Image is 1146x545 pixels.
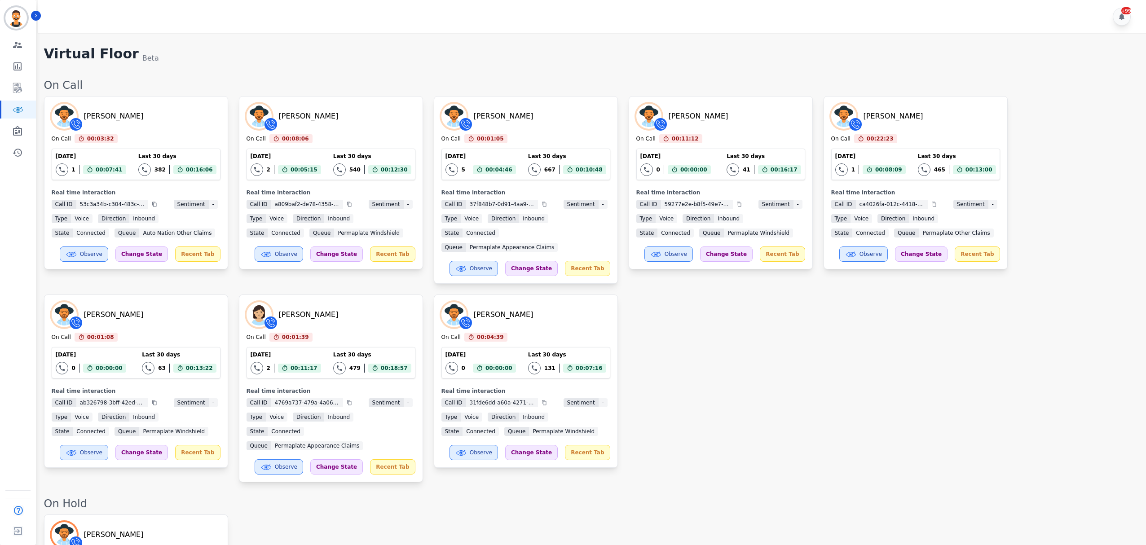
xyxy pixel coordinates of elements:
div: [PERSON_NAME] [84,111,144,122]
div: 0 [462,365,465,372]
span: Call ID [247,398,271,407]
button: Observe [255,459,303,475]
span: 00:12:30 [381,165,408,174]
div: Recent Tab [175,246,220,262]
span: Observe [275,251,297,258]
button: Observe [450,445,498,460]
span: Queue [699,229,724,237]
img: Avatar [247,104,272,129]
span: 00:07:41 [96,165,123,174]
div: [DATE] [445,153,516,160]
span: a809baf2-de78-4358-8492-9bfd94171fee [271,200,343,209]
div: Recent Tab [760,246,805,262]
div: 1 [851,166,855,173]
span: connected [657,229,694,237]
button: Observe [60,246,108,262]
div: 540 [349,166,361,173]
div: On Call [44,78,1137,92]
span: Call ID [441,398,466,407]
div: [DATE] [640,153,711,160]
span: Call ID [247,200,271,209]
span: Queue [115,427,139,436]
span: 00:16:06 [186,165,213,174]
span: Call ID [441,200,466,209]
span: 00:01:05 [477,134,504,143]
div: Beta [142,53,159,64]
span: Observe [470,265,492,272]
div: Change State [505,261,558,276]
span: voice [266,413,287,422]
div: [PERSON_NAME] [474,309,533,320]
div: Last 30 days [727,153,801,160]
span: Sentiment [953,200,988,209]
button: Observe [255,246,303,262]
span: Type [441,214,461,223]
div: On Call [636,135,656,143]
button: Observe [60,445,108,460]
span: State [52,427,73,436]
div: [DATE] [251,153,321,160]
img: Avatar [636,104,661,129]
span: inbound [129,214,159,223]
div: Recent Tab [175,445,220,460]
span: State [247,427,268,436]
div: On Call [831,135,851,143]
span: 53c3a34b-c304-483c-8b5f-9174e029f73d [76,200,148,209]
span: Direction [877,214,909,223]
div: Last 30 days [142,351,216,358]
span: Call ID [636,200,661,209]
div: Last 30 days [918,153,996,160]
span: 00:00:00 [96,364,123,373]
span: voice [71,214,93,223]
div: [PERSON_NAME] [279,309,339,320]
span: Call ID [52,398,76,407]
span: Queue [247,441,271,450]
span: inbound [909,214,938,223]
span: 00:13:00 [965,165,992,174]
div: 667 [544,166,555,173]
span: Permaplate Windshield [529,427,598,436]
span: - [209,200,218,209]
button: Observe [839,246,888,262]
div: [DATE] [56,351,126,358]
div: Last 30 days [528,351,606,358]
div: Real time interaction [441,189,610,196]
span: Direction [683,214,714,223]
span: ab326798-3bff-42ed-a6d5-0f6d409e7ab2 [76,398,148,407]
div: 0 [72,365,75,372]
div: [DATE] [56,153,126,160]
div: [DATE] [445,351,516,358]
span: connected [463,229,499,237]
img: Avatar [247,302,272,327]
span: 00:11:17 [291,364,317,373]
span: - [404,398,413,407]
div: 465 [934,166,945,173]
span: 00:13:22 [186,364,213,373]
span: Permaplate Windshield [724,229,793,237]
div: [PERSON_NAME] [84,309,144,320]
div: Recent Tab [565,261,610,276]
span: State [441,229,463,237]
span: 59277e2e-b8f5-49e7-ac22-35a451cb9f2c [661,200,733,209]
span: 00:00:00 [680,165,707,174]
div: Change State [115,445,168,460]
div: On Hold [44,497,1137,511]
span: voice [461,214,482,223]
span: voice [71,413,93,422]
span: 00:18:57 [381,364,408,373]
div: Change State [310,246,363,262]
span: 00:10:48 [576,165,603,174]
div: 2 [267,365,270,372]
span: 00:01:39 [282,333,309,342]
span: voice [461,413,482,422]
span: 00:03:32 [87,134,114,143]
span: inbound [714,214,743,223]
span: Observe [665,251,687,258]
span: Type [441,413,461,422]
span: 00:08:09 [875,165,902,174]
span: Sentiment [174,398,209,407]
div: Last 30 days [138,153,216,160]
span: 31fde6dd-a60a-4271-9da1-835bc360285f [466,398,538,407]
span: State [441,427,463,436]
span: Observe [80,449,102,456]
